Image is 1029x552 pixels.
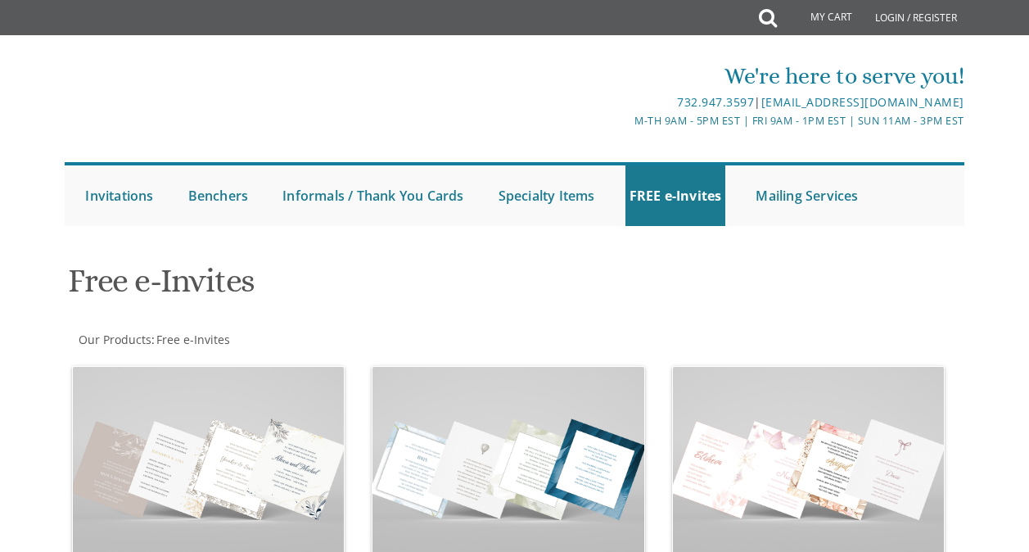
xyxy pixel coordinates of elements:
a: FREE e-Invites [625,165,726,226]
div: We're here to serve you! [365,60,964,93]
h1: Free e-Invites [68,263,655,311]
a: My Cart [775,2,864,34]
a: [EMAIL_ADDRESS][DOMAIN_NAME] [761,94,964,110]
a: Our Products [77,332,151,347]
a: Benchers [184,165,253,226]
a: Informals / Thank You Cards [278,165,467,226]
div: M-Th 9am - 5pm EST | Fri 9am - 1pm EST | Sun 11am - 3pm EST [365,112,964,129]
a: Invitations [81,165,157,226]
span: Free e-Invites [156,332,230,347]
div: | [365,93,964,112]
a: Free e-Invites [155,332,230,347]
a: Mailing Services [751,165,862,226]
a: Specialty Items [494,165,599,226]
a: 732.947.3597 [677,94,754,110]
div: : [65,332,514,348]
